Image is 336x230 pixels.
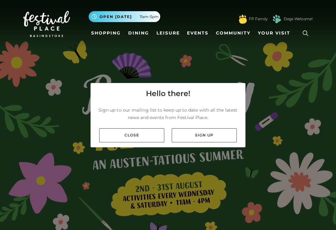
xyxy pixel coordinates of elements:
button: Open [DATE] 11am-5pm [89,11,160,22]
img: Festival Place Logo [23,11,70,37]
span: Open [DATE] [100,14,132,20]
a: Dogs Welcome! [284,16,313,22]
h4: Hello there! [146,88,190,99]
a: FP Family [249,16,268,22]
a: Dining [126,27,152,39]
p: Sign up to our mailing list to keep up to date with all the latest news and events from Festival ... [96,106,240,121]
span: 11am-5pm [140,14,159,20]
a: Your Visit [255,27,296,39]
a: Community [213,27,253,39]
a: Close [99,128,164,142]
a: Shopping [89,27,123,39]
a: Leisure [154,27,182,39]
a: Events [184,27,211,39]
a: Sign up [172,128,237,142]
span: Your Visit [258,30,290,36]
